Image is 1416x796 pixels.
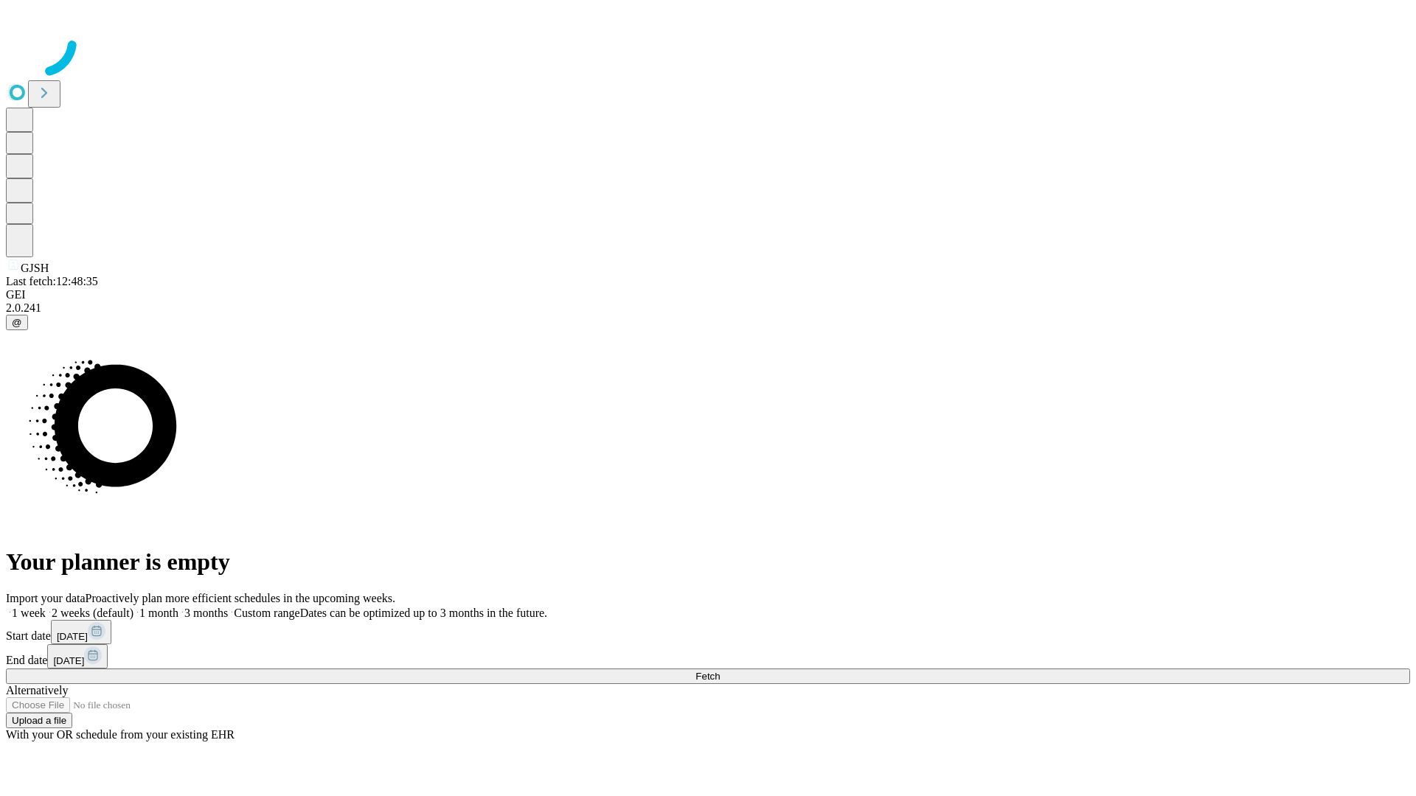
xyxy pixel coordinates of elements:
[86,592,395,604] span: Proactively plan more efficient schedules in the upcoming weeks.
[300,607,547,619] span: Dates can be optimized up to 3 months in the future.
[52,607,133,619] span: 2 weeks (default)
[6,668,1410,684] button: Fetch
[51,620,111,644] button: [DATE]
[6,548,1410,576] h1: Your planner is empty
[6,315,28,330] button: @
[6,620,1410,644] div: Start date
[6,301,1410,315] div: 2.0.241
[6,684,68,696] span: Alternatively
[6,288,1410,301] div: GEI
[184,607,228,619] span: 3 months
[57,631,88,642] span: [DATE]
[53,655,84,666] span: [DATE]
[47,644,108,668] button: [DATE]
[12,607,46,619] span: 1 week
[6,644,1410,668] div: End date
[6,275,98,287] span: Last fetch: 12:48:35
[234,607,299,619] span: Custom range
[21,262,49,274] span: GJSH
[139,607,178,619] span: 1 month
[6,592,86,604] span: Import your data
[12,317,22,328] span: @
[6,713,72,728] button: Upload a file
[695,671,720,682] span: Fetch
[6,728,235,741] span: With your OR schedule from your existing EHR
